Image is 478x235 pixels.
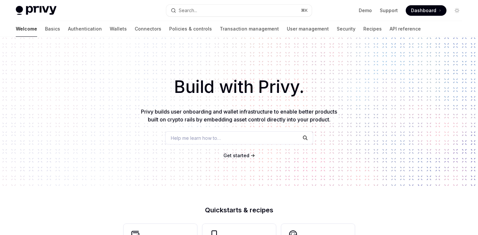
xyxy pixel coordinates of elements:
[171,135,221,141] span: Help me learn how to…
[301,8,308,13] span: ⌘ K
[380,7,398,14] a: Support
[359,7,372,14] a: Demo
[363,21,382,37] a: Recipes
[166,5,311,16] button: Open search
[287,21,329,37] a: User management
[406,5,446,16] a: Dashboard
[220,21,279,37] a: Transaction management
[337,21,355,37] a: Security
[110,21,127,37] a: Wallets
[169,21,212,37] a: Policies & controls
[135,21,161,37] a: Connectors
[11,74,467,100] h1: Build with Privy.
[16,6,57,15] img: light logo
[141,108,337,123] span: Privy builds user onboarding and wallet infrastructure to enable better products built on crypto ...
[411,7,436,14] span: Dashboard
[452,5,462,16] button: Toggle dark mode
[390,21,421,37] a: API reference
[179,7,197,14] div: Search...
[45,21,60,37] a: Basics
[223,152,249,159] a: Get started
[16,21,37,37] a: Welcome
[68,21,102,37] a: Authentication
[223,153,249,158] span: Get started
[124,207,355,213] h2: Quickstarts & recipes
